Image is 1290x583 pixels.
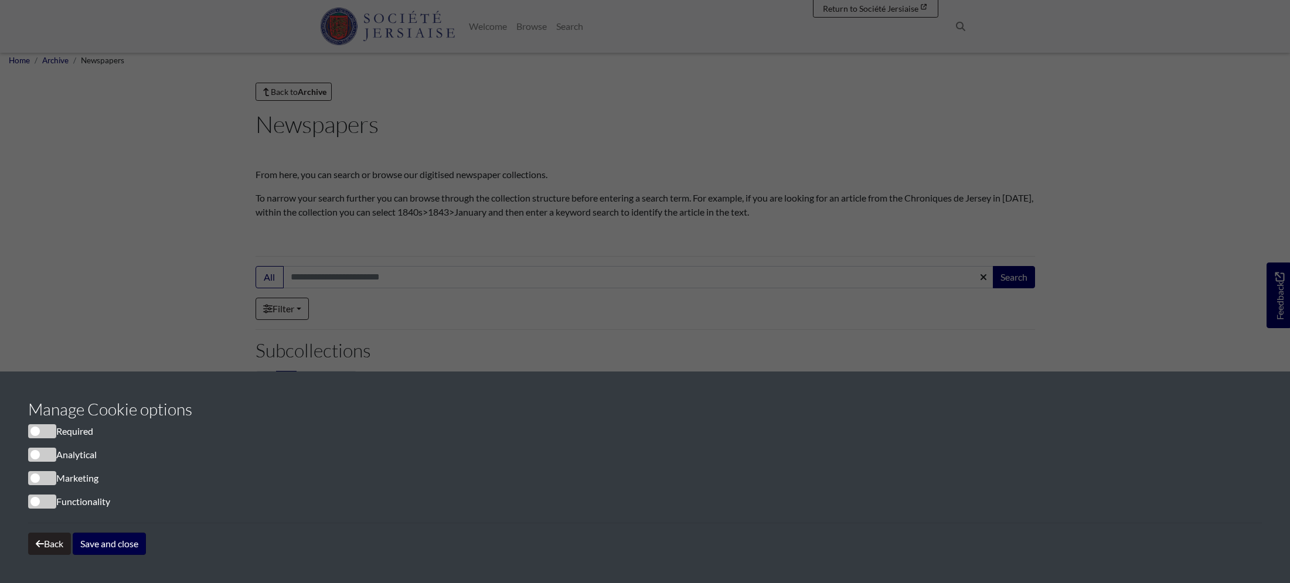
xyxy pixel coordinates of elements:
label: Required [28,424,93,438]
button: Save and close [73,533,146,555]
h3: Manage Cookie options [28,400,1262,420]
label: Marketing [28,471,98,485]
label: Analytical [28,448,97,462]
label: Functionality [28,495,110,509]
button: Back [28,533,71,555]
